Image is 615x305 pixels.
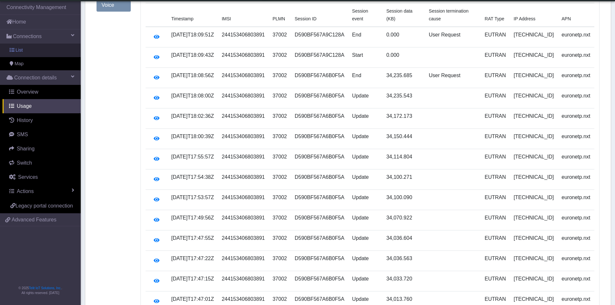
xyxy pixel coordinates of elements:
[291,47,348,68] td: D590BF567A9C128A
[269,210,291,230] td: 37002
[348,129,383,149] td: Update
[291,68,348,88] td: D590BF567A6B0F5A
[291,210,348,230] td: D590BF567A6B0F5A
[481,108,510,129] td: EUTRAN
[510,210,558,230] td: [TECHNICAL_ID]
[168,251,218,271] td: [DATE]T17:47:22Z
[558,27,594,47] td: euronetp.nxt
[168,108,218,129] td: [DATE]T18:02:36Z
[291,169,348,190] td: D590BF567A6B0F5A
[269,129,291,149] td: 37002
[269,68,291,88] td: 37002
[291,129,348,149] td: D590BF567A6B0F5A
[269,88,291,108] td: 37002
[168,68,218,88] td: [DATE]T18:08:56Z
[168,210,218,230] td: [DATE]T17:49:56Z
[218,251,269,271] td: 244153406803891
[291,88,348,108] td: D590BF567A6B0F5A
[386,8,413,21] span: Session data (KB)
[562,16,571,21] span: APN
[3,85,81,99] a: Overview
[481,210,510,230] td: EUTRAN
[558,251,594,271] td: euronetp.nxt
[383,68,425,88] td: 34,235.685
[558,190,594,210] td: euronetp.nxt
[348,88,383,108] td: Update
[348,251,383,271] td: Update
[218,230,269,251] td: 244153406803891
[3,113,81,127] a: History
[168,190,218,210] td: [DATE]T17:53:57Z
[510,190,558,210] td: [TECHNICAL_ID]
[168,230,218,251] td: [DATE]T17:47:55Z
[291,108,348,129] td: D590BF567A6B0F5A
[218,108,269,129] td: 244153406803891
[510,230,558,251] td: [TECHNICAL_ID]
[218,271,269,291] td: 244153406803891
[269,271,291,291] td: 37002
[510,169,558,190] td: [TECHNICAL_ID]
[17,146,35,151] span: Sharing
[481,47,510,68] td: EUTRAN
[3,156,81,170] a: Switch
[291,27,348,47] td: D590BF567A9C128A
[558,169,594,190] td: euronetp.nxt
[168,271,218,291] td: [DATE]T17:47:15Z
[218,210,269,230] td: 244153406803891
[481,129,510,149] td: EUTRAN
[218,149,269,169] td: 244153406803891
[269,230,291,251] td: 37002
[348,68,383,88] td: End
[383,190,425,210] td: 34,100.090
[510,251,558,271] td: [TECHNICAL_ID]
[269,149,291,169] td: 37002
[218,47,269,68] td: 244153406803891
[383,129,425,149] td: 34,150.444
[168,88,218,108] td: [DATE]T18:08:00Z
[15,60,24,67] span: Map
[348,27,383,47] td: End
[168,129,218,149] td: [DATE]T18:00:39Z
[18,174,38,180] span: Services
[218,169,269,190] td: 244153406803891
[222,16,231,21] span: IMSI
[3,142,81,156] a: Sharing
[269,169,291,190] td: 37002
[348,108,383,129] td: Update
[510,129,558,149] td: [TECHNICAL_ID]
[481,251,510,271] td: EUTRAN
[485,16,504,21] span: RAT Type
[269,108,291,129] td: 37002
[481,27,510,47] td: EUTRAN
[558,68,594,88] td: euronetp.nxt
[168,27,218,47] td: [DATE]T18:09:51Z
[558,149,594,169] td: euronetp.nxt
[17,117,33,123] span: History
[481,149,510,169] td: EUTRAN
[348,190,383,210] td: Update
[558,88,594,108] td: euronetp.nxt
[17,160,32,166] span: Switch
[291,230,348,251] td: D590BF567A6B0F5A
[3,184,81,198] a: Actions
[481,190,510,210] td: EUTRAN
[291,190,348,210] td: D590BF567A6B0F5A
[510,149,558,169] td: [TECHNICAL_ID]
[348,47,383,68] td: Start
[3,170,81,184] a: Services
[425,27,481,47] td: User Request
[15,203,73,208] span: Legacy portal connection
[481,271,510,291] td: EUTRAN
[218,88,269,108] td: 244153406803891
[510,108,558,129] td: [TECHNICAL_ID]
[348,169,383,190] td: Update
[168,47,218,68] td: [DATE]T18:09:43Z
[17,89,38,95] span: Overview
[272,16,285,21] span: PLMN
[269,27,291,47] td: 37002
[558,271,594,291] td: euronetp.nxt
[218,27,269,47] td: 244153406803891
[383,47,425,68] td: 0.000
[3,99,81,113] a: Usage
[348,271,383,291] td: Update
